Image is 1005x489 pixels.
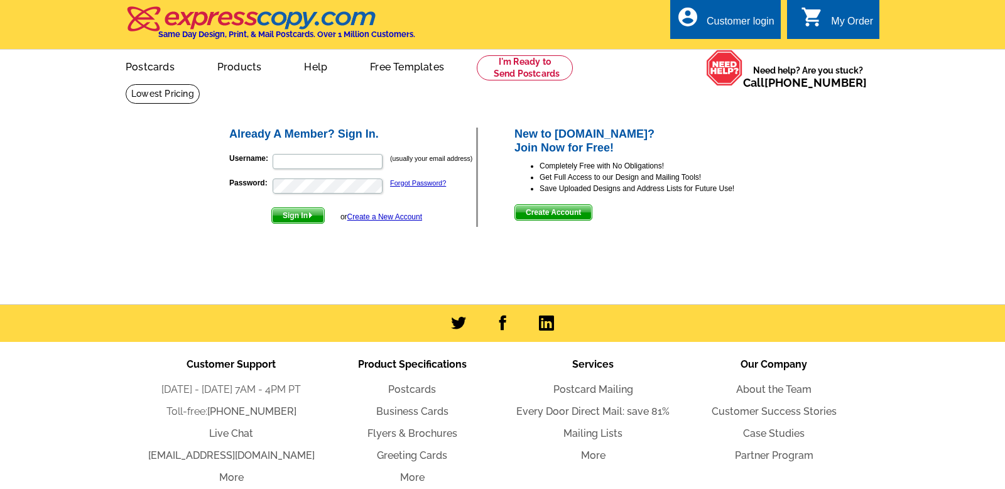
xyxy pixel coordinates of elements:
img: help [706,50,743,86]
a: Customer Success Stories [712,405,837,417]
a: Live Chat [209,427,253,439]
h2: Already A Member? Sign In. [229,128,476,141]
a: [PHONE_NUMBER] [764,76,867,89]
li: Save Uploaded Designs and Address Lists for Future Use! [540,183,778,194]
li: Toll-free: [141,404,322,419]
img: button-next-arrow-white.png [308,212,313,218]
a: More [400,471,425,483]
a: Postcards [388,383,436,395]
small: (usually your email address) [390,155,472,162]
span: Our Company [741,358,807,370]
span: Create Account [515,205,592,220]
button: Sign In [271,207,325,224]
a: About the Team [736,383,812,395]
span: Product Specifications [358,358,467,370]
a: Greeting Cards [377,449,447,461]
div: or [340,211,422,223]
a: Mailing Lists [563,427,622,439]
li: Completely Free with No Obligations! [540,160,778,172]
a: Create a New Account [347,212,422,221]
h2: New to [DOMAIN_NAME]? Join Now for Free! [514,128,778,155]
i: shopping_cart [801,6,823,28]
a: Flyers & Brochures [367,427,457,439]
a: More [219,471,244,483]
a: Same Day Design, Print, & Mail Postcards. Over 1 Million Customers. [126,15,415,39]
a: Postcard Mailing [553,383,633,395]
a: [EMAIL_ADDRESS][DOMAIN_NAME] [148,449,315,461]
span: Call [743,76,867,89]
label: Password: [229,177,271,189]
a: account_circle Customer login [676,14,774,30]
a: Products [197,51,282,80]
a: Every Door Direct Mail: save 81% [516,405,670,417]
a: Partner Program [735,449,813,461]
a: More [581,449,606,461]
span: Services [572,358,614,370]
a: Help [284,51,347,80]
span: Sign In [272,208,324,223]
a: Free Templates [350,51,464,80]
li: [DATE] - [DATE] 7AM - 4PM PT [141,382,322,397]
a: shopping_cart My Order [801,14,873,30]
li: Get Full Access to our Design and Mailing Tools! [540,172,778,183]
h4: Same Day Design, Print, & Mail Postcards. Over 1 Million Customers. [158,30,415,39]
a: Postcards [106,51,195,80]
div: My Order [831,16,873,33]
a: Forgot Password? [390,179,446,187]
div: Customer login [707,16,774,33]
a: Case Studies [743,427,805,439]
button: Create Account [514,204,592,221]
i: account_circle [676,6,699,28]
a: Business Cards [376,405,448,417]
a: [PHONE_NUMBER] [207,405,296,417]
span: Need help? Are you stuck? [743,64,873,89]
label: Username: [229,153,271,164]
span: Customer Support [187,358,276,370]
